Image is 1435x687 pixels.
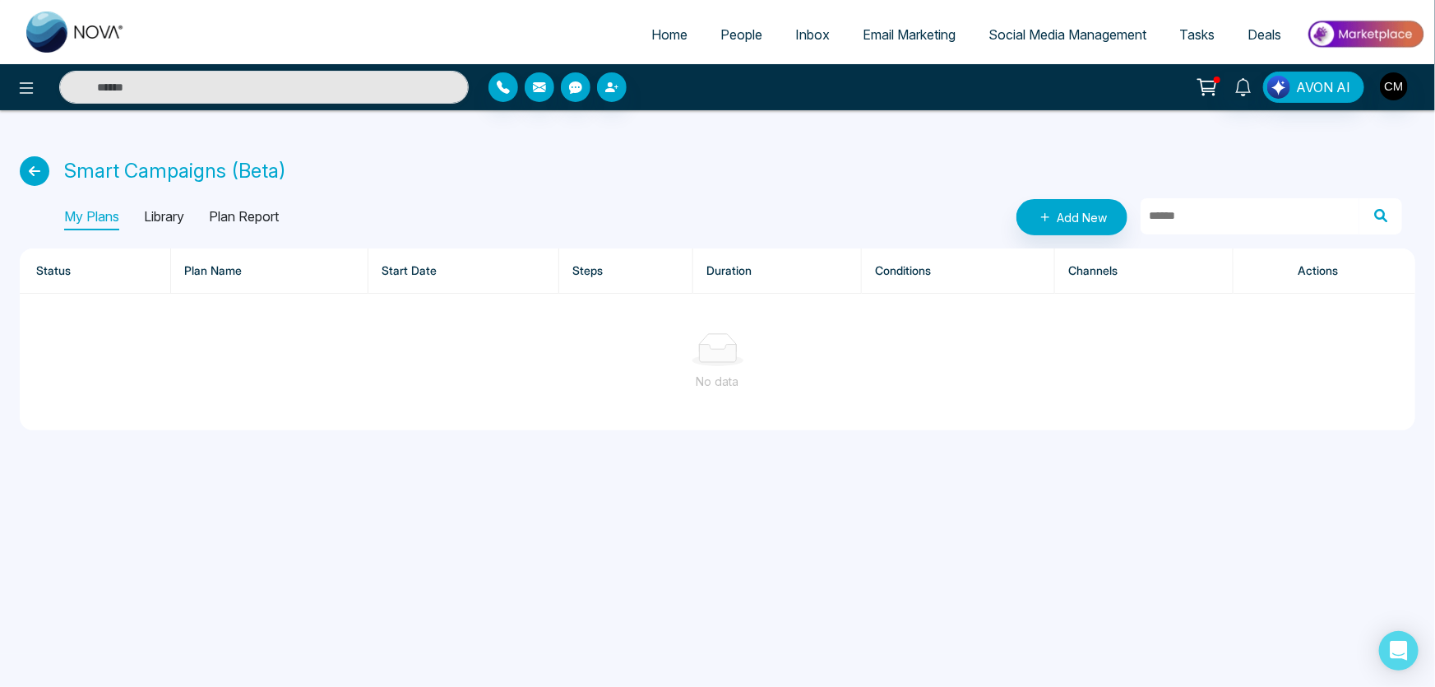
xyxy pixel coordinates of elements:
[795,26,830,43] span: Inbox
[20,248,171,294] th: Status
[26,12,125,53] img: Nova CRM Logo
[559,248,693,294] th: Steps
[693,248,862,294] th: Duration
[862,248,1055,294] th: Conditions
[1231,19,1298,50] a: Deals
[64,204,119,230] p: My Plans
[1263,72,1364,103] button: AVON AI
[1016,199,1127,235] a: Add New
[720,26,762,43] span: People
[368,248,560,294] th: Start Date
[988,26,1146,43] span: Social Media Management
[171,248,368,294] th: Plan Name
[1267,76,1290,99] img: Lead Flow
[1179,26,1215,43] span: Tasks
[1163,19,1231,50] a: Tasks
[64,156,286,186] p: Smart Campaigns (Beta)
[144,204,184,230] p: Library
[635,19,704,50] a: Home
[863,26,956,43] span: Email Marketing
[1248,26,1281,43] span: Deals
[779,19,846,50] a: Inbox
[704,19,779,50] a: People
[1234,248,1415,294] th: Actions
[1379,631,1419,671] div: Open Intercom Messenger
[972,19,1163,50] a: Social Media Management
[1055,248,1233,294] th: Channels
[1296,77,1350,97] span: AVON AI
[651,26,687,43] span: Home
[1306,16,1425,53] img: Market-place.gif
[846,19,972,50] a: Email Marketing
[209,204,279,230] p: Plan Report
[33,373,1402,391] div: No data
[1380,72,1408,100] img: User Avatar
